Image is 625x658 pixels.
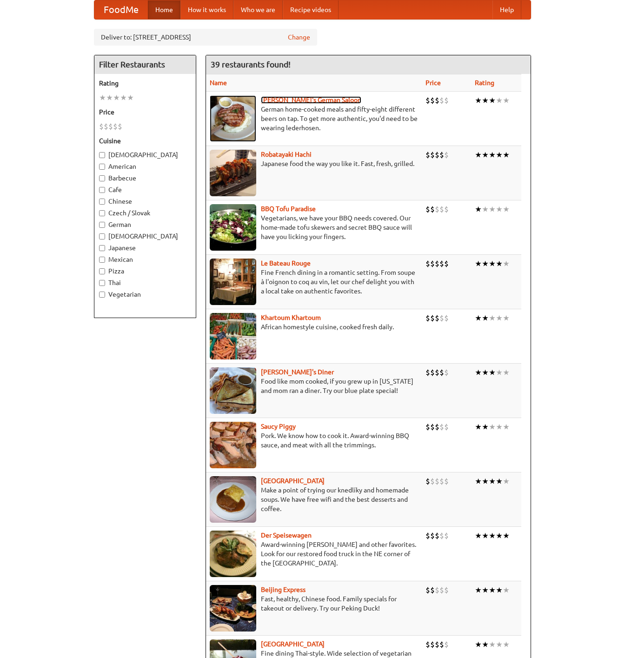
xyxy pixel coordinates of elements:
input: Barbecue [99,175,105,181]
li: $ [426,422,430,432]
li: ★ [503,204,510,214]
a: Robatayaki Hachi [261,151,312,158]
li: $ [430,585,435,595]
li: ★ [496,367,503,378]
a: BBQ Tofu Paradise [261,205,316,213]
li: ★ [503,150,510,160]
li: $ [439,95,444,106]
li: ★ [503,313,510,323]
label: Mexican [99,255,191,264]
a: Home [148,0,180,19]
img: bateaurouge.jpg [210,259,256,305]
input: Vegetarian [99,292,105,298]
li: $ [444,367,449,378]
ng-pluralize: 39 restaurants found! [211,60,291,69]
img: esthers.jpg [210,95,256,142]
li: ★ [475,313,482,323]
li: ★ [489,639,496,650]
li: ★ [489,204,496,214]
li: $ [444,531,449,541]
label: German [99,220,191,229]
li: $ [439,150,444,160]
input: Mexican [99,257,105,263]
p: Food like mom cooked, if you grew up in [US_STATE] and mom ran a diner. Try our blue plate special! [210,377,418,395]
b: [PERSON_NAME]'s German Saloon [261,96,361,104]
input: Pizza [99,268,105,274]
div: Deliver to: [STREET_ADDRESS] [94,29,317,46]
p: Fast, healthy, Chinese food. Family specials for takeout or delivery. Try our Peking Duck! [210,594,418,613]
label: Cafe [99,185,191,194]
li: $ [435,204,439,214]
li: $ [426,639,430,650]
b: Khartoum Khartoum [261,314,321,321]
img: sallys.jpg [210,367,256,414]
li: ★ [496,259,503,269]
li: ★ [475,531,482,541]
li: ★ [113,93,120,103]
li: $ [426,367,430,378]
li: $ [439,313,444,323]
a: Who we are [233,0,283,19]
li: $ [430,204,435,214]
li: ★ [496,476,503,486]
li: ★ [503,367,510,378]
label: [DEMOGRAPHIC_DATA] [99,232,191,241]
a: [GEOGRAPHIC_DATA] [261,640,325,648]
li: $ [439,531,444,541]
li: ★ [503,476,510,486]
input: Cafe [99,187,105,193]
li: ★ [503,95,510,106]
li: $ [439,259,444,269]
input: American [99,164,105,170]
li: $ [435,531,439,541]
li: ★ [482,585,489,595]
li: ★ [482,204,489,214]
li: ★ [475,422,482,432]
a: Le Bateau Rouge [261,259,311,267]
li: ★ [475,204,482,214]
h4: Filter Restaurants [94,55,196,74]
li: $ [444,259,449,269]
li: ★ [489,150,496,160]
li: ★ [489,313,496,323]
a: Beijing Express [261,586,306,593]
li: ★ [503,259,510,269]
a: Der Speisewagen [261,532,312,539]
li: ★ [503,639,510,650]
li: ★ [496,95,503,106]
li: $ [426,313,430,323]
label: Pizza [99,266,191,276]
li: ★ [482,639,489,650]
li: ★ [489,531,496,541]
b: Saucy Piggy [261,423,296,430]
li: $ [426,476,430,486]
img: tofuparadise.jpg [210,204,256,251]
li: ★ [475,150,482,160]
li: $ [99,121,104,132]
li: $ [104,121,108,132]
li: ★ [106,93,113,103]
img: saucy.jpg [210,422,256,468]
li: $ [430,476,435,486]
li: ★ [120,93,127,103]
li: ★ [482,95,489,106]
b: [PERSON_NAME]'s Diner [261,368,334,376]
li: $ [426,204,430,214]
li: $ [430,259,435,269]
p: German home-cooked meals and fifty-eight different beers on tap. To get more authentic, you'd nee... [210,105,418,133]
input: Czech / Slovak [99,210,105,216]
label: Barbecue [99,173,191,183]
li: $ [435,95,439,106]
label: Chinese [99,197,191,206]
li: $ [430,531,435,541]
label: American [99,162,191,171]
a: Name [210,79,227,86]
a: [GEOGRAPHIC_DATA] [261,477,325,485]
li: ★ [482,422,489,432]
li: $ [435,150,439,160]
h5: Cuisine [99,136,191,146]
a: Help [492,0,521,19]
p: Vegetarians, we have your BBQ needs covered. Our home-made tofu skewers and secret BBQ sauce will... [210,213,418,241]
